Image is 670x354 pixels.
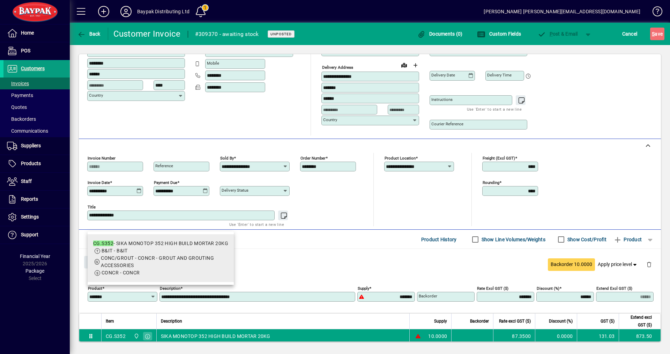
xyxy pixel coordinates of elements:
div: CG.S352 [106,333,126,340]
em: CG.S352 [93,241,113,246]
span: ave [652,28,663,39]
span: Settings [21,214,39,220]
span: Apply price level [598,261,638,268]
a: Staff [3,173,70,190]
button: Backorder 10.0000 [548,258,595,271]
mat-label: Courier Reference [431,121,463,126]
span: Backorders [7,116,36,122]
a: Support [3,226,70,244]
span: Baypak - Onekawa [132,332,140,340]
app-page-header-button: Back [70,28,108,40]
button: Choose address [410,60,421,71]
div: #309370 - awaiting stock [195,29,259,40]
span: Back [77,31,100,37]
td: 873.50 [619,329,661,343]
mat-label: Product location [385,156,416,161]
button: Post & Email [534,28,581,40]
button: Delete [641,256,657,273]
mat-label: Invoice date [88,180,110,185]
span: Backorder 10.0000 [551,261,592,268]
a: View on map [399,59,410,71]
a: Suppliers [3,137,70,155]
div: Customer Invoice [113,28,181,39]
mat-label: Mobile [207,61,219,66]
span: Item [106,317,114,325]
button: Apply price level [595,258,641,271]
a: Backorders [3,113,70,125]
span: Close [87,257,105,268]
span: Unposted [270,32,292,36]
button: Cancel [620,28,639,40]
button: Back [75,28,102,40]
mat-label: Delivery status [222,188,248,193]
a: Settings [3,208,70,226]
app-page-header-button: Delete [641,261,657,267]
span: Rate excl GST ($) [499,317,531,325]
mat-label: Product [88,286,102,291]
span: CONCR - CONCR [102,270,140,275]
a: Quotes [3,101,70,113]
span: Financial Year [20,253,50,259]
mat-label: Rounding [483,180,499,185]
mat-label: Rate excl GST ($) [477,286,508,291]
div: 87.3500 [498,333,531,340]
mat-label: Sold by [220,156,234,161]
span: Description [161,317,182,325]
button: Documents (0) [416,28,464,40]
mat-label: Invoice number [88,156,116,161]
app-page-header-button: Close [82,259,110,265]
div: Product [79,249,661,274]
a: Home [3,24,70,42]
mat-label: Extend excl GST ($) [596,286,632,291]
a: POS [3,42,70,60]
span: Custom Fields [477,31,521,37]
span: 10.0000 [428,333,447,340]
span: Documents (0) [417,31,463,37]
span: SIKA MONOTOP 352 HIGH BUILD MORTAR 20KG [161,333,270,340]
button: Add [92,5,115,18]
span: S [652,31,655,37]
span: POS [21,48,30,53]
a: Payments [3,89,70,101]
span: GST ($) [601,317,615,325]
span: B&IT - B&IT [102,248,128,253]
mat-label: Order number [300,156,326,161]
label: Show Line Volumes/Weights [480,236,545,243]
mat-label: Instructions [431,97,453,102]
span: ost & Email [537,31,578,37]
a: Knowledge Base [647,1,661,24]
a: Invoices [3,78,70,89]
span: Quotes [7,104,27,110]
span: Invoices [7,81,29,86]
mat-hint: Use 'Enter' to start a new line [467,105,522,113]
mat-label: Country [89,93,103,98]
span: CONC/GROUT - CONCR - GROUT AND GROUTING ACCESSORIES [101,255,214,268]
div: - SIKA MONOTOP 352 HIGH BUILD MORTAR 20KG [93,240,228,247]
span: Home [21,30,34,36]
span: Payments [7,93,33,98]
mat-label: Delivery time [487,73,512,78]
span: Package [25,268,44,274]
mat-label: Freight (excl GST) [483,156,515,161]
button: Product History [418,233,460,246]
span: Extend excl GST ($) [623,314,652,329]
a: Communications [3,125,70,137]
span: Staff [21,178,32,184]
mat-label: Backorder [419,294,437,298]
button: Save [650,28,664,40]
span: Product History [421,234,457,245]
mat-label: Reference [155,163,173,168]
button: Profile [115,5,137,18]
span: Reports [21,196,38,202]
span: Cancel [622,28,638,39]
span: Support [21,232,38,237]
mat-label: Country [323,117,337,122]
span: Customers [21,66,45,71]
mat-hint: Use 'Enter' to start a new line [229,220,284,228]
mat-option: CG.S352 - SIKA MONOTOP 352 HIGH BUILD MORTAR 20KG [88,234,234,282]
mat-label: Discount (%) [537,286,559,291]
span: P [550,31,553,37]
mat-label: Title [88,205,96,209]
mat-label: Payment due [154,180,177,185]
button: Custom Fields [475,28,523,40]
